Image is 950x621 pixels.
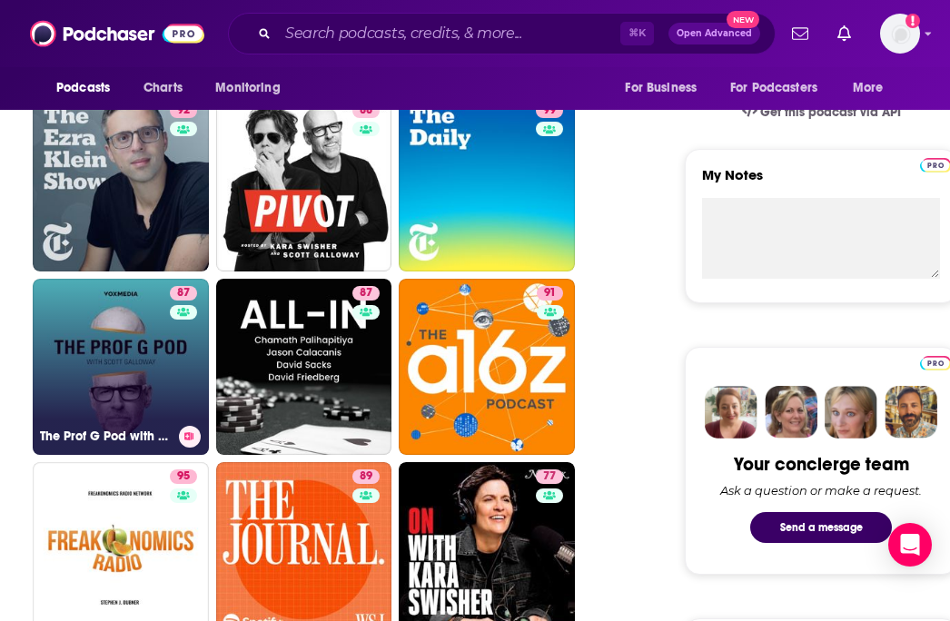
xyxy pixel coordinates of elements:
[177,468,190,486] span: 95
[537,286,563,301] a: 91
[352,103,380,118] a: 88
[215,75,280,101] span: Monitoring
[620,22,654,45] span: ⌘ K
[880,14,920,54] button: Show profile menu
[216,279,392,455] a: 87
[33,279,209,455] a: 87The Prof G Pod with [PERSON_NAME]
[170,286,197,301] a: 87
[702,166,940,198] label: My Notes
[30,16,204,51] img: Podchaser - Follow, Share and Rate Podcasts
[170,103,197,118] a: 92
[132,71,193,105] a: Charts
[727,90,916,134] a: Get this podcast via API
[853,75,884,101] span: More
[840,71,906,105] button: open menu
[360,102,372,120] span: 88
[880,14,920,54] span: Logged in as gabriellaippaso
[177,284,190,302] span: 87
[177,102,190,120] span: 92
[360,284,372,302] span: 87
[56,75,110,101] span: Podcasts
[352,286,380,301] a: 87
[765,386,817,439] img: Barbara Profile
[278,19,620,48] input: Search podcasts, credits, & more...
[399,279,575,455] a: 91
[625,75,697,101] span: For Business
[216,96,392,272] a: 88
[750,512,892,543] button: Send a message
[825,386,877,439] img: Jules Profile
[888,523,932,567] div: Open Intercom Messenger
[228,13,776,54] div: Search podcasts, credits, & more...
[905,14,920,28] svg: Add a profile image
[399,96,575,272] a: 99
[543,468,556,486] span: 77
[170,469,197,484] a: 95
[44,71,134,105] button: open menu
[352,469,380,484] a: 89
[760,104,901,120] span: Get this podcast via API
[544,284,556,302] span: 91
[612,71,719,105] button: open menu
[734,453,909,476] div: Your concierge team
[677,29,752,38] span: Open Advanced
[718,71,844,105] button: open menu
[33,96,209,272] a: 92
[705,386,757,439] img: Sydney Profile
[727,11,759,28] span: New
[730,75,817,101] span: For Podcasters
[668,23,760,44] button: Open AdvancedNew
[885,386,937,439] img: Jon Profile
[536,469,563,484] a: 77
[536,103,563,118] a: 99
[543,102,556,120] span: 99
[40,429,172,444] h3: The Prof G Pod with [PERSON_NAME]
[785,18,816,49] a: Show notifications dropdown
[720,483,922,498] div: Ask a question or make a request.
[360,468,372,486] span: 89
[880,14,920,54] img: User Profile
[830,18,858,49] a: Show notifications dropdown
[143,75,183,101] span: Charts
[203,71,303,105] button: open menu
